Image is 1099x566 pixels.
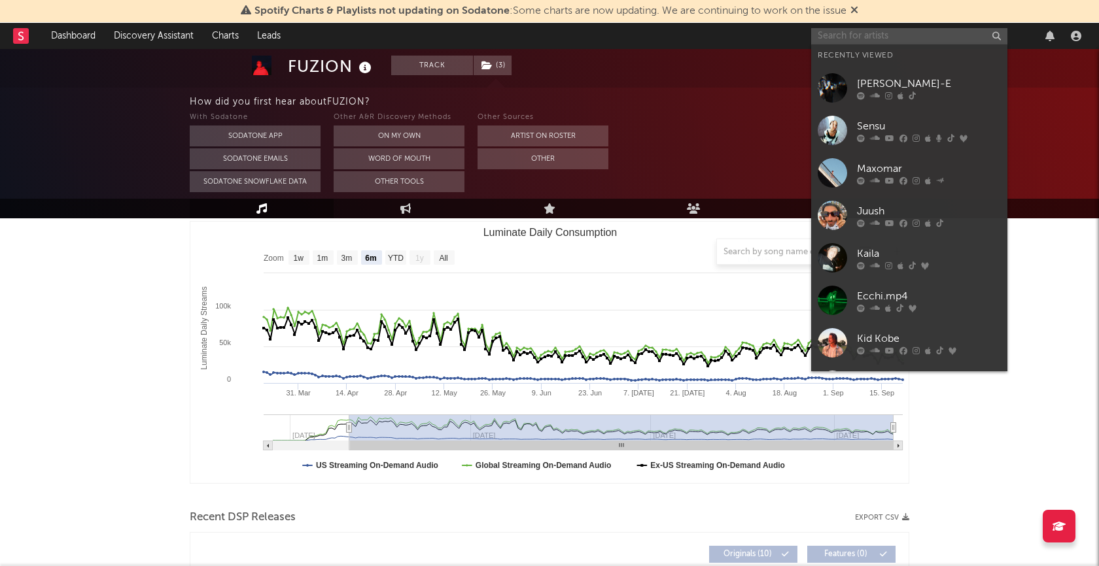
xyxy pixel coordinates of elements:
[334,148,464,169] button: Word Of Mouth
[432,389,458,397] text: 12. May
[478,148,608,169] button: Other
[823,389,844,397] text: 1. Sep
[718,550,778,558] span: Originals ( 10 )
[811,364,1007,407] a: NewEra
[650,461,785,470] text: Ex-US Streaming On-Demand Audio
[857,161,1001,177] div: Maxomar
[816,550,876,558] span: Features ( 0 )
[219,339,231,346] text: 50k
[203,23,248,49] a: Charts
[850,6,858,16] span: Dismiss
[623,389,654,397] text: 7. [DATE]
[334,125,464,146] button: On My Own
[476,461,612,470] text: Global Streaming On-Demand Audio
[857,289,1001,305] div: Ecchi.mp4
[532,389,551,397] text: 9. Jun
[726,389,746,397] text: 4. Aug
[807,546,896,563] button: Features(0)
[857,331,1001,347] div: Kid Kobe
[190,125,321,146] button: Sodatone App
[190,510,296,525] span: Recent DSP Releases
[334,110,464,125] div: Other A&R Discovery Methods
[670,389,705,397] text: 21. [DATE]
[818,48,1001,63] div: Recently Viewed
[857,76,1001,92] div: [PERSON_NAME]-E
[811,28,1007,44] input: Search for artists
[483,227,618,238] text: Luminate Daily Consumption
[473,56,512,75] span: ( 3 )
[200,286,209,369] text: Luminate Daily Streams
[286,389,311,397] text: 31. Mar
[811,152,1007,194] a: Maxomar
[478,110,608,125] div: Other Sources
[811,67,1007,109] a: [PERSON_NAME]-E
[105,23,203,49] a: Discovery Assistant
[811,109,1007,152] a: Sensu
[190,148,321,169] button: Sodatone Emails
[248,23,290,49] a: Leads
[857,246,1001,262] div: Kaila
[869,389,894,397] text: 15. Sep
[855,514,909,522] button: Export CSV
[811,194,1007,237] a: Juush
[42,23,105,49] a: Dashboard
[578,389,602,397] text: 23. Jun
[190,171,321,192] button: Sodatone Snowflake Data
[480,389,506,397] text: 26. May
[811,322,1007,364] a: Kid Kobe
[478,125,608,146] button: Artist on Roster
[254,6,510,16] span: Spotify Charts & Playlists not updating on Sodatone
[773,389,797,397] text: 18. Aug
[190,110,321,125] div: With Sodatone
[254,6,846,16] span: : Some charts are now updating. We are continuing to work on the issue
[811,279,1007,322] a: Ecchi.mp4
[857,204,1001,220] div: Juush
[857,119,1001,135] div: Sensu
[391,56,473,75] button: Track
[709,546,797,563] button: Originals(10)
[215,302,231,310] text: 100k
[316,461,438,470] text: US Streaming On-Demand Audio
[474,56,512,75] button: (3)
[334,171,464,192] button: Other Tools
[190,94,1099,110] div: How did you first hear about FUZION ?
[384,389,407,397] text: 28. Apr
[717,247,855,258] input: Search by song name or URL
[227,375,231,383] text: 0
[336,389,358,397] text: 14. Apr
[288,56,375,77] div: FUZION
[190,222,909,483] svg: Luminate Daily Consumption
[811,237,1007,279] a: Kaila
